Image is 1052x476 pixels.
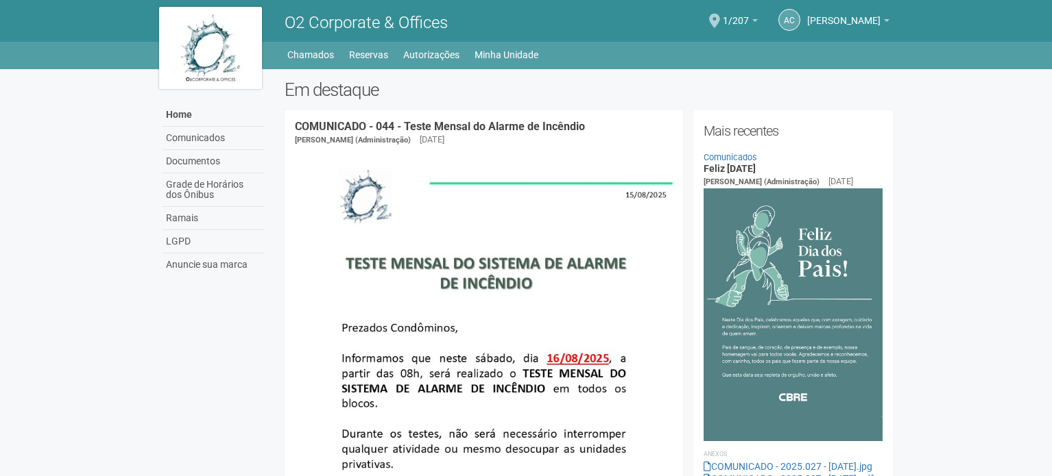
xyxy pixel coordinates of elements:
[287,45,334,64] a: Chamados
[828,175,853,188] div: [DATE]
[163,127,264,150] a: Comunicados
[163,230,264,253] a: LGPD
[723,17,758,28] a: 1/207
[285,13,448,32] span: O2 Corporate & Offices
[163,150,264,173] a: Documentos
[285,79,893,100] h2: Em destaque
[163,207,264,230] a: Ramais
[403,45,459,64] a: Autorizações
[159,7,262,89] img: logo.jpg
[778,9,800,31] a: AC
[807,17,889,28] a: [PERSON_NAME]
[349,45,388,64] a: Reservas
[704,188,883,441] img: COMUNICADO%20-%202025.027%20-%20Dia%20dos%20Pais.jpg
[704,448,883,460] li: Anexos
[295,136,411,145] span: [PERSON_NAME] (Administração)
[807,2,881,26] span: Andréa Cunha
[704,461,872,472] a: COMUNICADO - 2025.027 - [DATE].jpg
[704,163,756,174] a: Feliz [DATE]
[420,134,444,146] div: [DATE]
[295,120,585,133] a: COMUNICADO - 044 - Teste Mensal do Alarme de Incêndio
[163,173,264,207] a: Grade de Horários dos Ônibus
[475,45,538,64] a: Minha Unidade
[704,177,820,186] span: [PERSON_NAME] (Administração)
[163,253,264,276] a: Anuncie sua marca
[704,152,757,162] a: Comunicados
[163,103,264,127] a: Home
[704,121,883,141] h2: Mais recentes
[723,2,749,26] span: 1/207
